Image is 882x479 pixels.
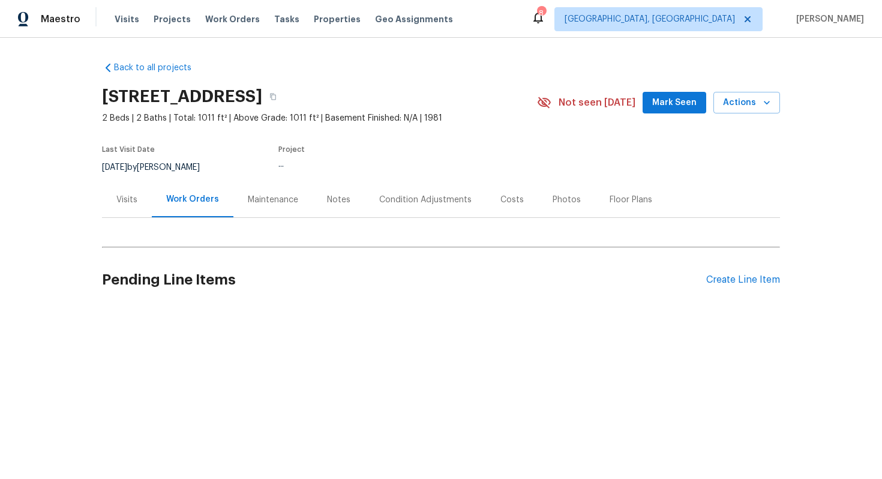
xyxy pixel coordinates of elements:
div: Condition Adjustments [379,194,472,206]
span: Project [278,146,305,153]
span: Maestro [41,13,80,25]
button: Actions [713,92,780,114]
div: 8 [537,7,545,19]
div: Work Orders [166,193,219,205]
span: [GEOGRAPHIC_DATA], [GEOGRAPHIC_DATA] [565,13,735,25]
span: Actions [723,95,770,110]
div: by [PERSON_NAME] [102,160,214,175]
span: Last Visit Date [102,146,155,153]
span: Tasks [274,15,299,23]
button: Copy Address [262,86,284,107]
div: ... [278,160,509,169]
span: 2 Beds | 2 Baths | Total: 1011 ft² | Above Grade: 1011 ft² | Basement Finished: N/A | 1981 [102,112,537,124]
span: Not seen [DATE] [559,97,635,109]
div: Photos [553,194,581,206]
a: Back to all projects [102,62,217,74]
div: Maintenance [248,194,298,206]
div: Visits [116,194,137,206]
span: Mark Seen [652,95,697,110]
div: Notes [327,194,350,206]
span: Properties [314,13,361,25]
div: Costs [500,194,524,206]
h2: [STREET_ADDRESS] [102,91,262,103]
div: Create Line Item [706,274,780,286]
span: [PERSON_NAME] [791,13,864,25]
h2: Pending Line Items [102,252,706,308]
button: Mark Seen [643,92,706,114]
span: Visits [115,13,139,25]
div: Floor Plans [610,194,652,206]
span: Work Orders [205,13,260,25]
span: [DATE] [102,163,127,172]
span: Geo Assignments [375,13,453,25]
span: Projects [154,13,191,25]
